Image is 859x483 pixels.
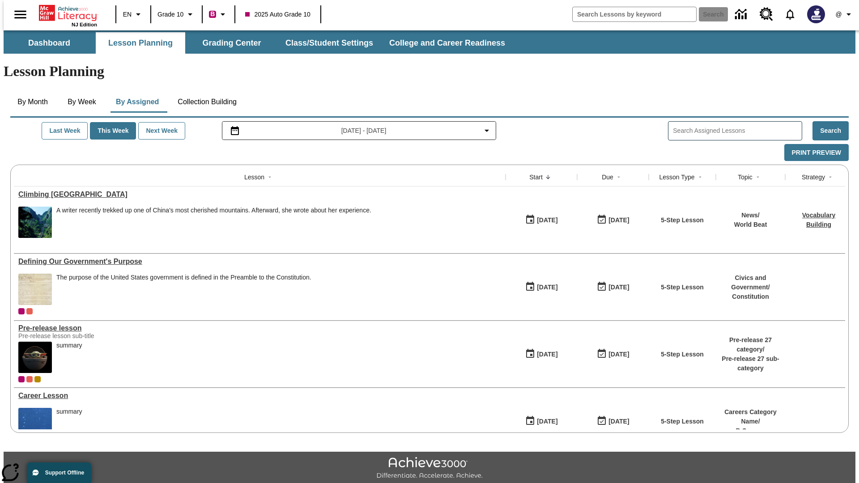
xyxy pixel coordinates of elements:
div: Career Lesson [18,392,501,400]
span: Grade 10 [157,10,183,19]
button: 01/25/26: Last day the lesson can be accessed [594,346,632,363]
div: Pre-release lesson sub-title [18,332,153,339]
p: Pre-release 27 sub-category [720,354,781,373]
span: EN [123,10,132,19]
a: Pre-release lesson, Lessons [18,324,501,332]
button: Boost Class color is violet red. Change class color [205,6,232,22]
div: Home [39,3,97,27]
span: @ [835,10,842,19]
button: Language: EN, Select a language [119,6,148,22]
div: summary [56,408,82,439]
div: Climbing Mount Tai [18,191,501,199]
div: SubNavbar [4,32,513,54]
span: Support Offline [45,470,84,476]
button: 07/22/25: First time the lesson was available [522,212,561,229]
p: World Beat [734,220,767,229]
button: Select a new avatar [802,3,830,26]
span: NJ Edition [72,22,97,27]
button: Grade: Grade 10, Select a grade [154,6,199,22]
a: Career Lesson, Lessons [18,392,501,400]
button: This Week [90,122,136,140]
button: By Week [60,91,104,113]
a: Notifications [778,3,802,26]
div: summary [56,342,82,373]
button: Profile/Settings [830,6,859,22]
div: Current Class [18,376,25,382]
div: Lesson Type [659,173,694,182]
div: [DATE] [537,215,557,226]
button: 03/31/26: Last day the lesson can be accessed [594,279,632,296]
button: 01/13/25: First time the lesson was available [522,413,561,430]
p: 5-Step Lesson [661,350,704,359]
button: Class/Student Settings [278,32,380,54]
div: Start [529,173,543,182]
div: [DATE] [537,349,557,360]
button: Sort [753,172,763,182]
img: hero alt text [18,342,52,373]
div: The purpose of the United States government is defined in the Preamble to the Constitution. [56,274,311,281]
svg: Collapse Date Range Filter [481,125,492,136]
img: 6000 stone steps to climb Mount Tai in Chinese countryside [18,207,52,238]
button: Sort [543,172,553,182]
img: Avatar [807,5,825,23]
p: B Careers [720,426,781,436]
button: By Assigned [109,91,166,113]
span: New 2025 class [34,376,41,382]
button: 06/30/26: Last day the lesson can be accessed [594,212,632,229]
div: [DATE] [608,215,629,226]
p: 5-Step Lesson [661,283,704,292]
div: [DATE] [608,282,629,293]
button: College and Career Readiness [382,32,512,54]
a: Data Center [730,2,754,27]
button: By Month [10,91,55,113]
button: Next Week [138,122,185,140]
button: Support Offline [27,462,91,483]
div: Lesson [244,173,264,182]
span: 2025 Auto Grade 10 [245,10,310,19]
div: summary [56,342,82,349]
button: Print Preview [784,144,849,161]
button: Open side menu [7,1,34,28]
a: Defining Our Government's Purpose, Lessons [18,258,501,266]
div: Due [602,173,613,182]
img: Achieve3000 Differentiate Accelerate Achieve [376,457,483,480]
button: Sort [613,172,624,182]
div: SubNavbar [4,30,855,54]
p: 5-Step Lesson [661,216,704,225]
div: Defining Our Government's Purpose [18,258,501,266]
div: Strategy [802,173,825,182]
div: [DATE] [608,349,629,360]
a: Climbing Mount Tai, Lessons [18,191,501,199]
div: OL 2025 Auto Grade 11 [26,308,33,314]
a: Vocabulary Building [802,212,835,228]
input: Search Assigned Lessons [673,124,802,137]
button: Grading Center [187,32,276,54]
p: Pre-release 27 category / [720,335,781,354]
div: The purpose of the United States government is defined in the Preamble to the Constitution. [56,274,311,305]
h1: Lesson Planning [4,63,855,80]
div: [DATE] [537,416,557,427]
button: Sort [825,172,836,182]
p: Careers Category Name / [720,407,781,426]
div: Topic [738,173,753,182]
img: This historic document written in calligraphic script on aged parchment, is the Preamble of the C... [18,274,52,305]
div: Current Class [18,308,25,314]
div: A writer recently trekked up one of China's most cherished mountains. Afterward, she wrote about ... [56,207,371,214]
div: OL 2025 Auto Grade 11 [26,376,33,382]
div: A writer recently trekked up one of China's most cherished mountains. Afterward, she wrote about ... [56,207,371,238]
button: Collection Building [170,91,244,113]
span: B [210,8,215,20]
button: 01/22/25: First time the lesson was available [522,346,561,363]
p: Civics and Government / [720,273,781,292]
p: News / [734,211,767,220]
div: [DATE] [537,282,557,293]
button: Dashboard [4,32,94,54]
p: 5-Step Lesson [661,417,704,426]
